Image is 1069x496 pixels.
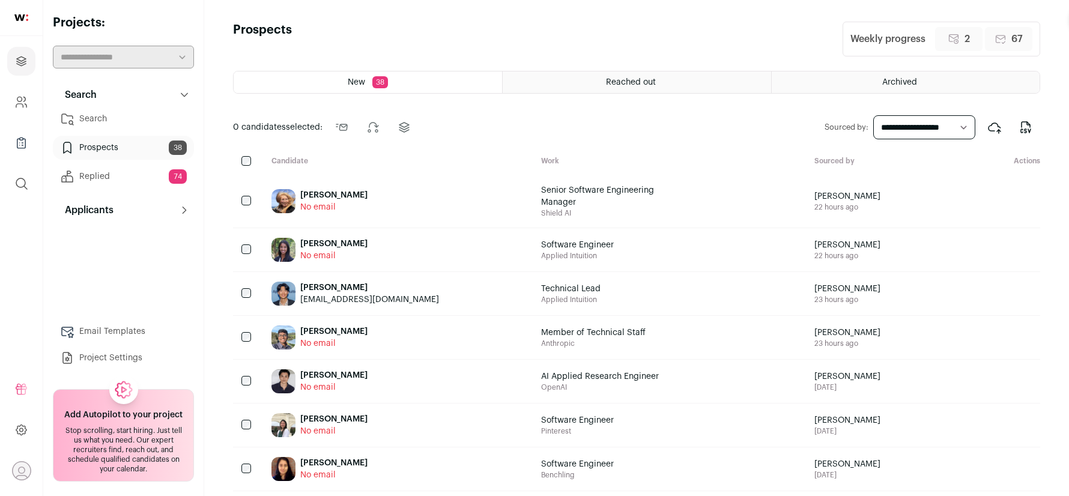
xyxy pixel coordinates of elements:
h1: Prospects [233,22,292,56]
button: Applicants [53,198,194,222]
div: Weekly progress [850,32,925,46]
span: [PERSON_NAME] [814,283,880,295]
a: Email Templates [53,319,194,343]
span: [DATE] [814,426,880,436]
button: Export to CSV [1011,113,1040,142]
span: 0 candidates [233,123,286,132]
a: Search [53,107,194,131]
span: [PERSON_NAME] [814,190,880,202]
span: selected: [233,121,323,133]
div: Stop scrolling, start hiring. Just tell us what you need. Our expert recruiters find, reach out, ... [61,426,186,474]
img: 6aa4cbb51650face91bf62efcc13903c87fbd33d2bcaf538f19bbc1a10797d9d [271,413,295,437]
img: 78fdde4a1d2828702372dc4f49fe779af787b5787d52232e502b8f69b14afa74.jpg [271,369,295,393]
button: Open dropdown [12,461,31,480]
span: Senior Software Engineering Manager [541,184,685,208]
a: Reached out [503,71,771,93]
span: Applied Intuition [541,295,601,304]
span: Anthropic [541,339,646,348]
img: e1a916346d666aea9dad7d3568cacdd6cc5116767a1fabd73812a477e4946df4 [271,457,295,481]
span: OpenAI [541,383,659,392]
div: No email [300,250,368,262]
div: [PERSON_NAME] [300,189,368,201]
span: [PERSON_NAME] [814,414,880,426]
div: No email [300,381,368,393]
a: Archived [772,71,1040,93]
h2: Projects: [53,14,194,31]
span: Software Engineer [541,414,614,426]
div: [PERSON_NAME] [300,457,368,469]
span: Archived [882,78,917,86]
div: [EMAIL_ADDRESS][DOMAIN_NAME] [300,294,439,306]
button: Export to ATS [980,113,1009,142]
span: 38 [372,76,388,88]
div: No email [300,425,368,437]
span: Pinterest [541,426,614,436]
span: 2 [965,32,970,46]
div: No email [300,469,368,481]
img: aca4f9df476f85a478b2276ee2581f734268d07d54a76128e1b00a7177c53c29 [271,325,295,349]
div: Work [531,156,805,168]
div: No email [300,337,368,349]
span: 67 [1011,32,1023,46]
span: 74 [169,169,187,184]
a: Company and ATS Settings [7,88,35,116]
a: Add Autopilot to your project Stop scrolling, start hiring. Just tell us what you need. Our exper... [53,389,194,482]
span: 38 [169,141,187,155]
span: [PERSON_NAME] [814,239,880,251]
span: Benchling [541,470,614,480]
span: Technical Lead [541,283,601,295]
div: [PERSON_NAME] [300,325,368,337]
span: AI Applied Research Engineer [541,370,659,383]
p: Applicants [58,203,114,217]
a: Replied74 [53,165,194,189]
span: 22 hours ago [814,251,880,261]
img: 4e9d1c91d67cd52f5a997c09d67c58d50da32f3be53ac48e834bfaa53c432223 [271,282,295,306]
label: Sourced by: [825,122,868,132]
span: [DATE] [814,383,880,392]
button: Search [53,83,194,107]
span: Applied Intuition [541,251,614,261]
h2: Add Autopilot to your project [64,409,183,421]
div: Actions [973,156,1040,168]
span: New [348,78,365,86]
span: Software Engineer [541,458,614,470]
span: 23 hours ago [814,339,880,348]
a: Prospects38 [53,136,194,160]
span: Reached out [606,78,656,86]
div: [PERSON_NAME] [300,369,368,381]
span: Member of Technical Staff [541,327,646,339]
span: [PERSON_NAME] [814,370,880,383]
div: [PERSON_NAME] [300,282,439,294]
a: Project Settings [53,346,194,370]
span: [PERSON_NAME] [814,458,880,470]
div: Sourced by [805,156,973,168]
a: Company Lists [7,129,35,157]
span: Shield AI [541,208,685,218]
a: Projects [7,47,35,76]
div: No email [300,201,368,213]
div: [PERSON_NAME] [300,238,368,250]
span: 23 hours ago [814,295,880,304]
span: 22 hours ago [814,202,880,212]
img: 0f049cd3779bc67a62c5c48e63a3e71c0ca240915c956b4b53276eb37d9b600d [271,238,295,262]
span: [PERSON_NAME] [814,327,880,339]
p: Search [58,88,97,102]
div: [PERSON_NAME] [300,413,368,425]
img: db08a068a9cd7ae3629695733e8bebac2d6256b562bb6ca6ec750633c96e682b [271,189,295,213]
img: wellfound-shorthand-0d5821cbd27db2630d0214b213865d53afaa358527fdda9d0ea32b1df1b89c2c.svg [14,14,28,21]
div: Candidate [262,156,531,168]
span: [DATE] [814,470,880,480]
span: Software Engineer [541,239,614,251]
